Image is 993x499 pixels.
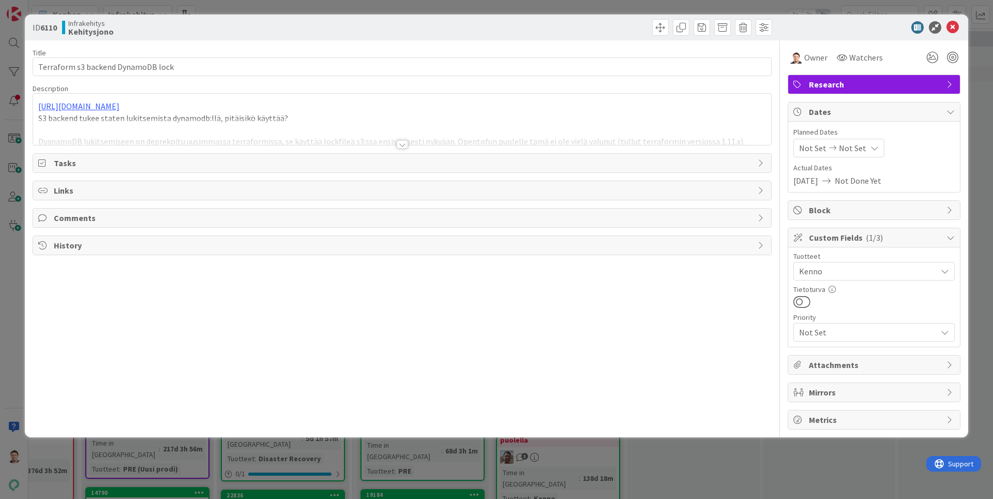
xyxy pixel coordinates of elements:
[809,78,941,91] span: Research
[38,112,766,124] p: S3 backend tukee staten lukitsemista dynamodb:llä, pitäisikö käyttää?
[33,57,772,76] input: type card name here...
[809,386,941,399] span: Mirrors
[54,184,753,197] span: Links
[54,157,753,169] span: Tasks
[793,286,955,293] div: Tietoturva
[790,51,802,64] img: TG
[54,212,753,224] span: Comments
[33,48,46,57] label: Title
[839,142,866,154] span: Not Set
[793,163,955,173] span: Actual Dates
[799,265,937,277] span: Kenno
[809,106,941,118] span: Dates
[793,314,955,321] div: Priority
[849,51,883,64] span: Watchers
[793,127,955,138] span: Planned Dates
[68,27,114,36] b: Kehitysjono
[54,239,753,252] span: History
[38,101,119,111] a: [URL][DOMAIN_NAME]
[835,174,881,187] span: Not Done Yet
[809,231,941,244] span: Custom Fields
[793,174,818,187] span: [DATE]
[799,325,931,340] span: Not Set
[804,51,827,64] span: Owner
[68,19,114,27] span: Infrakehitys
[809,204,941,216] span: Block
[33,21,57,34] span: ID
[799,142,826,154] span: Not Set
[809,414,941,426] span: Metrics
[809,359,941,371] span: Attachments
[40,22,57,33] b: 6110
[22,2,47,14] span: Support
[866,232,883,243] span: ( 1/3 )
[33,84,68,93] span: Description
[793,253,955,260] div: Tuotteet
